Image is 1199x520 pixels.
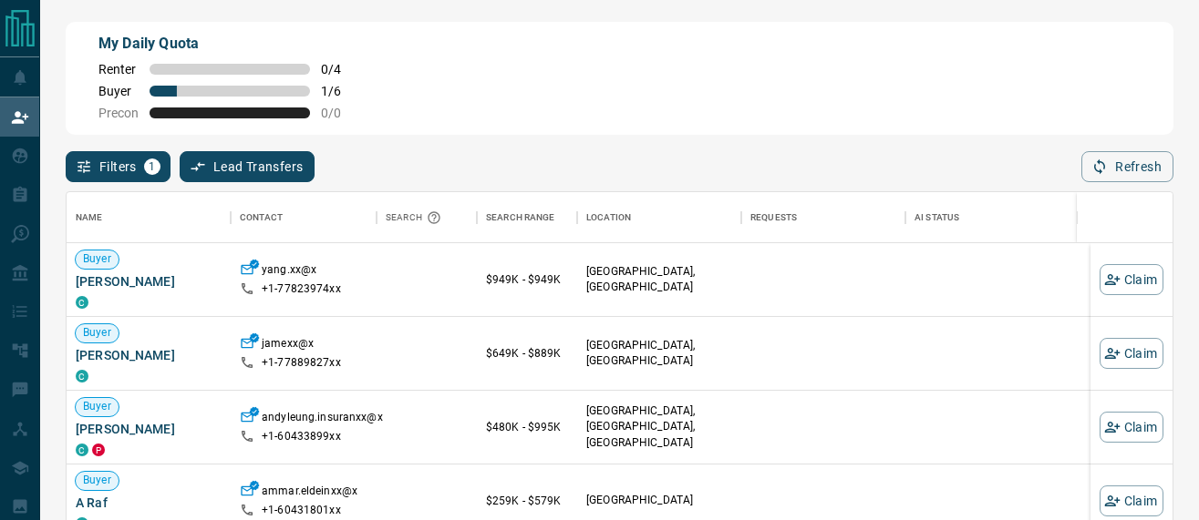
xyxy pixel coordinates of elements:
span: 0 / 0 [321,106,361,120]
button: Claim [1100,264,1163,295]
span: 1 [146,160,159,173]
button: Claim [1100,338,1163,369]
span: A Raf [76,494,222,512]
button: Claim [1100,485,1163,516]
button: Refresh [1081,151,1173,182]
span: Renter [98,62,139,76]
span: 1 / 6 [321,84,361,98]
div: condos.ca [76,296,88,309]
div: Search [386,192,446,243]
p: $649K - $889K [486,345,568,362]
div: Location [577,192,741,243]
span: [PERSON_NAME] [76,420,222,438]
span: [PERSON_NAME] [76,272,222,291]
button: Lead Transfers [180,151,315,182]
div: Search Range [477,192,577,243]
p: +1- 60431801xx [262,503,341,518]
span: [PERSON_NAME] [76,346,222,364]
button: Filters1 [66,151,171,182]
p: [GEOGRAPHIC_DATA], [GEOGRAPHIC_DATA], [GEOGRAPHIC_DATA] [586,403,732,450]
span: Buyer [76,251,119,267]
div: Requests [741,192,905,243]
div: AI Status [905,192,1106,243]
div: property.ca [92,444,105,456]
div: condos.ca [76,444,88,456]
p: ammar.eldeinxx@x [262,484,357,503]
p: $480K - $995K [486,419,568,435]
span: Buyer [98,84,139,98]
div: Search Range [486,192,555,243]
div: Name [76,192,103,243]
p: +1- 77889827xx [262,355,341,371]
div: Requests [750,192,797,243]
span: 0 / 4 [321,62,361,76]
p: My Daily Quota [98,33,361,55]
span: Buyer [76,325,119,341]
span: Precon [98,106,139,120]
div: AI Status [915,192,959,243]
p: $259K - $579K [486,493,568,509]
p: +1- 77823974xx [262,281,341,297]
button: Claim [1100,412,1163,443]
p: andyleung.insuranxx@x [262,410,383,429]
p: yang.xx@x [262,262,316,281]
p: jamexx@x [262,336,314,355]
p: $949K - $949K [486,271,568,288]
div: Contact [240,192,283,243]
p: +1- 60433899xx [262,429,341,444]
p: [GEOGRAPHIC_DATA], [GEOGRAPHIC_DATA] [586,338,732,369]
div: condos.ca [76,370,88,382]
div: Contact [231,192,377,243]
p: [GEOGRAPHIC_DATA] [586,493,732,508]
div: Name [67,192,231,243]
span: Buyer [76,399,119,414]
p: [GEOGRAPHIC_DATA], [GEOGRAPHIC_DATA] [586,264,732,295]
div: Location [586,192,631,243]
span: Buyer [76,473,119,488]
